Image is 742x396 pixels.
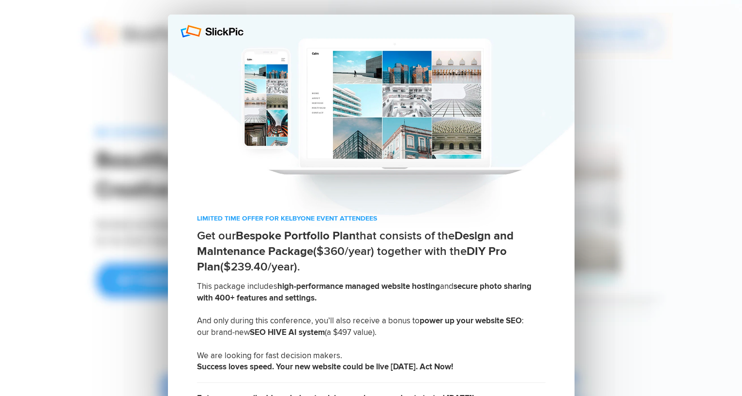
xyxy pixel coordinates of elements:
[277,281,440,291] b: high-performance managed website hosting
[197,281,531,303] b: secure photo sharing with 400+ features and settings.
[250,327,325,337] b: SEO HIVE AI system
[197,244,507,274] b: DIY Pro Plan
[420,316,522,326] b: power up your website SEO
[197,229,514,274] span: Get our that consists of the ($360/year) together with the ($239.40/year).
[197,281,545,383] h2: This package includes and And only during this conference, you’ll also receive a bonus to : our b...
[236,229,356,243] b: Bespoke Portfolio Plan
[197,362,453,372] b: Success loves speed. Your new website could be live [DATE]. Act Now!
[197,229,514,258] b: Design and Maintenance Package
[197,214,545,223] p: LIMITED TIME OFFER FOR KELBYONE EVENT ATTENDEES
